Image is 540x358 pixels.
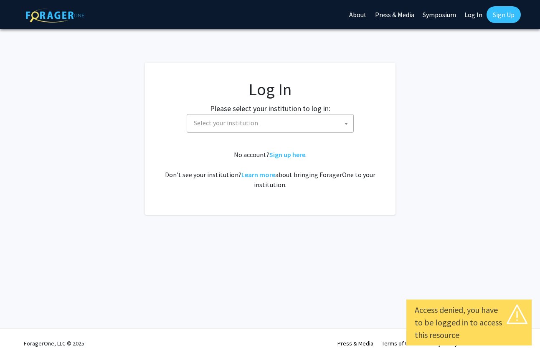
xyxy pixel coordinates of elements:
[162,150,379,190] div: No account? . Don't see your institution? about bringing ForagerOne to your institution.
[162,79,379,99] h1: Log In
[269,150,305,159] a: Sign up here
[190,114,353,132] span: Select your institution
[415,304,523,341] div: Access denied, you have to be logged in to access this resource
[337,340,373,347] a: Press & Media
[382,340,415,347] a: Terms of Use
[187,114,354,133] span: Select your institution
[24,329,84,358] div: ForagerOne, LLC © 2025
[241,170,275,179] a: Learn more about bringing ForagerOne to your institution
[210,103,330,114] label: Please select your institution to log in:
[487,6,521,23] a: Sign Up
[194,119,258,127] span: Select your institution
[26,8,84,23] img: ForagerOne Logo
